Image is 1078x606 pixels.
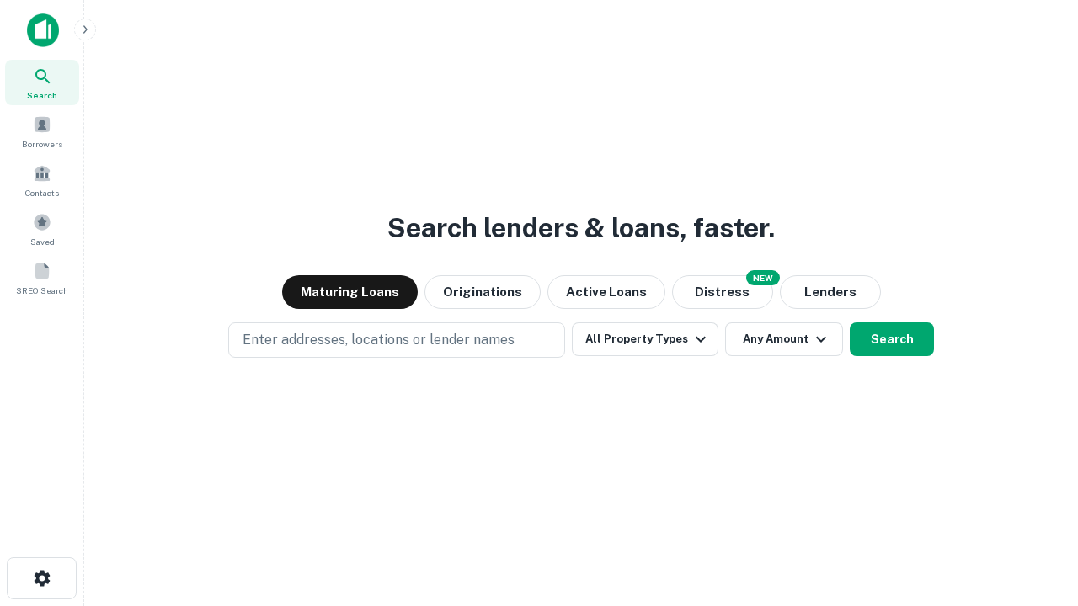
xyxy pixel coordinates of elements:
[16,284,68,297] span: SREO Search
[5,255,79,300] a: SREO Search
[30,235,55,248] span: Saved
[572,322,718,356] button: All Property Types
[282,275,418,309] button: Maturing Loans
[387,208,775,248] h3: Search lenders & loans, faster.
[424,275,541,309] button: Originations
[27,88,57,102] span: Search
[547,275,665,309] button: Active Loans
[22,137,62,151] span: Borrowers
[5,206,79,252] a: Saved
[672,275,773,309] button: Search distressed loans with lien and other non-mortgage details.
[746,270,780,285] div: NEW
[27,13,59,47] img: capitalize-icon.png
[5,109,79,154] a: Borrowers
[725,322,843,356] button: Any Amount
[228,322,565,358] button: Enter addresses, locations or lender names
[243,330,515,350] p: Enter addresses, locations or lender names
[25,186,59,199] span: Contacts
[994,471,1078,552] iframe: Chat Widget
[5,60,79,105] a: Search
[850,322,934,356] button: Search
[5,157,79,203] a: Contacts
[780,275,881,309] button: Lenders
